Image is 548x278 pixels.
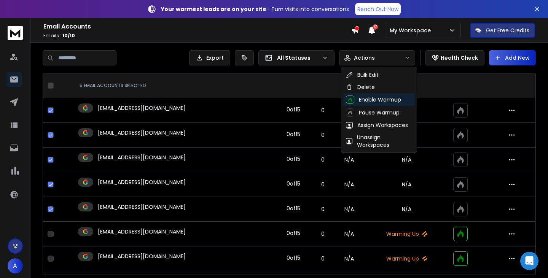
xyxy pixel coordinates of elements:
[346,95,401,104] div: Enable Warmup
[333,172,365,197] td: N/A
[470,23,535,38] button: Get Free Credits
[8,26,23,40] img: logo
[80,83,268,89] div: 5 EMAIL ACCOUNTS SELECTED
[43,22,351,31] h1: Email Accounts
[98,203,186,211] p: [EMAIL_ADDRESS][DOMAIN_NAME]
[62,32,75,39] span: 10 / 10
[287,155,300,163] div: 0 of 15
[287,229,300,237] div: 0 of 15
[161,5,349,13] p: – Turn visits into conversations
[441,54,478,62] p: Health Check
[317,106,329,114] p: 0
[98,154,186,161] p: [EMAIL_ADDRESS][DOMAIN_NAME]
[333,98,365,123] td: N/A
[333,148,365,172] td: N/A
[8,258,23,273] button: A
[520,252,538,270] div: Open Intercom Messenger
[333,197,365,222] td: N/A
[357,5,398,13] p: Reach Out Now
[98,104,186,112] p: [EMAIL_ADDRESS][DOMAIN_NAME]
[346,71,379,79] div: Bulk Edit
[287,205,300,212] div: 0 of 15
[489,50,536,65] button: Add New
[346,83,375,91] div: Delete
[373,24,378,30] span: 17
[317,156,329,164] p: 0
[369,156,444,164] p: N/A
[486,27,529,34] p: Get Free Credits
[287,130,300,138] div: 0 of 15
[317,255,329,262] p: 0
[43,33,351,39] p: Emails :
[369,255,444,262] p: Warming Up
[425,50,484,65] button: Health Check
[277,54,319,62] p: All Statuses
[287,254,300,262] div: 0 of 15
[346,108,400,117] div: Pause Warmup
[161,5,266,13] strong: Your warmest leads are on your site
[369,230,444,238] p: Warming Up
[287,180,300,187] div: 0 of 15
[346,133,412,149] div: Unassign Workspaces
[98,178,186,186] p: [EMAIL_ADDRESS][DOMAIN_NAME]
[355,3,401,15] a: Reach Out Now
[317,131,329,139] p: 0
[333,123,365,148] td: N/A
[98,129,186,137] p: [EMAIL_ADDRESS][DOMAIN_NAME]
[317,181,329,188] p: 0
[98,253,186,260] p: [EMAIL_ADDRESS][DOMAIN_NAME]
[317,205,329,213] p: 0
[346,121,408,129] div: Assign Workspaces
[333,222,365,246] td: N/A
[390,27,434,34] p: My Workspace
[333,246,365,271] td: N/A
[354,54,375,62] p: Actions
[98,228,186,235] p: [EMAIL_ADDRESS][DOMAIN_NAME]
[317,230,329,238] p: 0
[369,181,444,188] p: N/A
[189,50,230,65] button: Export
[369,205,444,213] p: N/A
[287,106,300,113] div: 0 of 15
